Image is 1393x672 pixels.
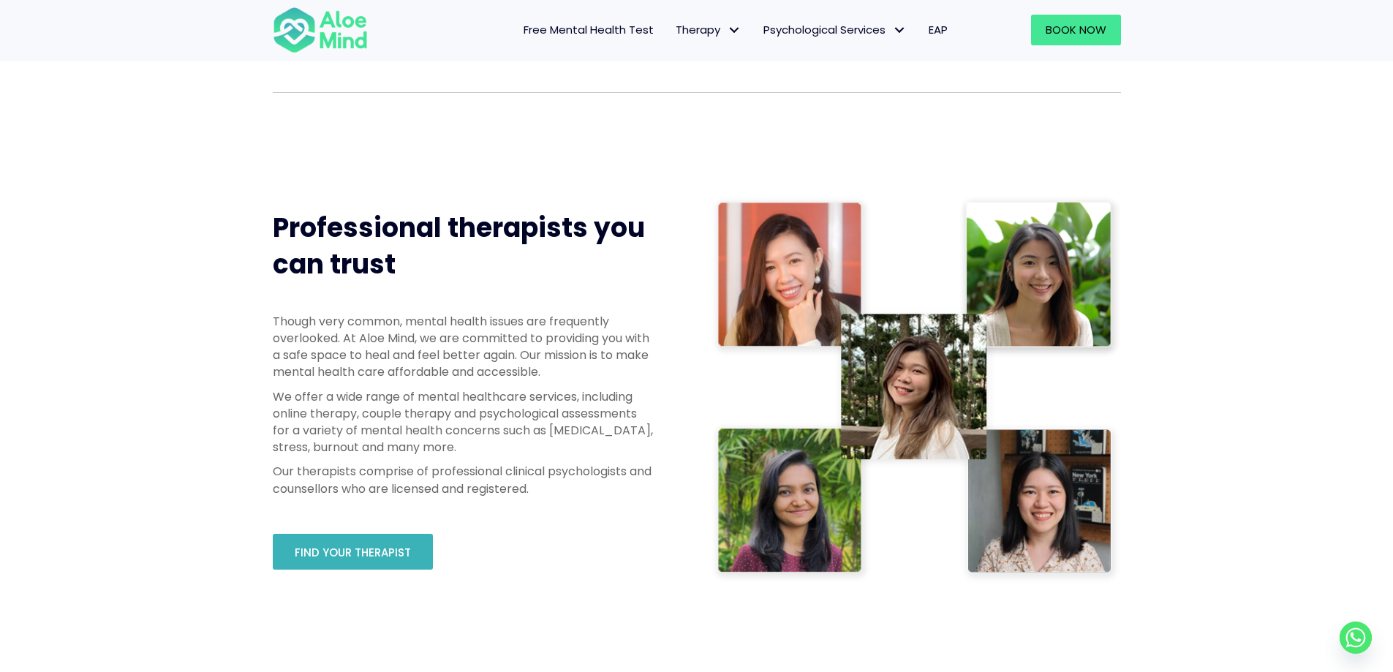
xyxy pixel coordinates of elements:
p: Though very common, mental health issues are frequently overlooked. At Aloe Mind, we are committe... [273,313,653,381]
img: Therapist collage [711,195,1121,584]
a: Psychological ServicesPsychological Services: submenu [752,15,918,45]
span: Book Now [1046,22,1106,37]
span: Therapy: submenu [724,20,745,41]
span: EAP [929,22,948,37]
p: Our therapists comprise of professional clinical psychologists and counsellors who are licensed a... [273,463,653,497]
a: Find your therapist [273,534,433,570]
nav: Menu [387,15,959,45]
span: Psychological Services [763,22,907,37]
span: Psychological Services: submenu [889,20,910,41]
a: Whatsapp [1340,622,1372,654]
a: TherapyTherapy: submenu [665,15,752,45]
a: Book Now [1031,15,1121,45]
span: Free Mental Health Test [524,22,654,37]
img: Aloe mind Logo [273,6,368,54]
a: EAP [918,15,959,45]
a: Free Mental Health Test [513,15,665,45]
span: Therapy [676,22,741,37]
span: Find your therapist [295,545,411,560]
p: We offer a wide range of mental healthcare services, including online therapy, couple therapy and... [273,388,653,456]
span: Professional therapists you can trust [273,209,645,283]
